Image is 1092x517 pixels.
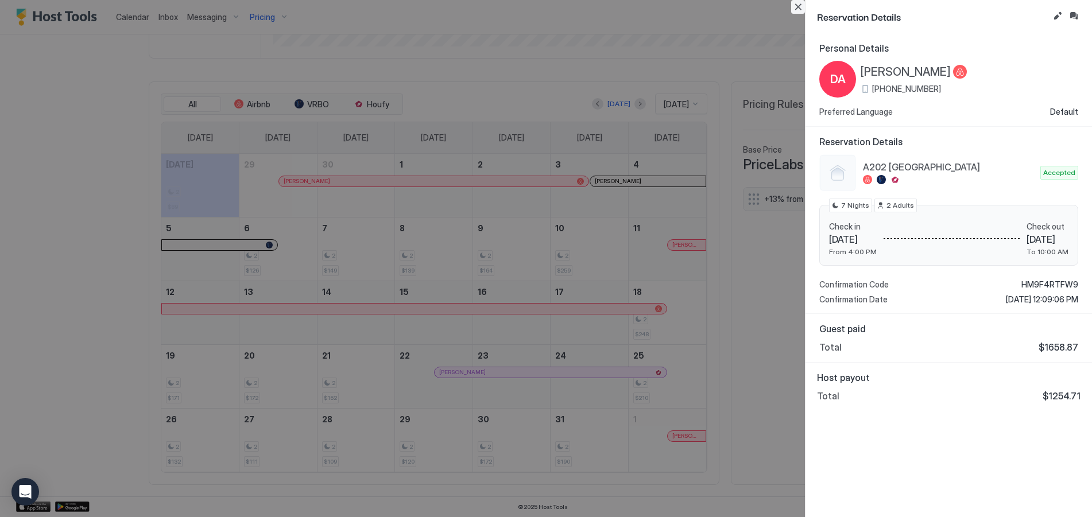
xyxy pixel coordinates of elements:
span: [DATE] [1027,234,1068,245]
span: Reservation Details [819,136,1078,147]
span: Reservation Details [817,9,1048,24]
span: Preferred Language [819,107,893,117]
span: Total [819,341,842,353]
span: 2 Adults [886,200,914,211]
span: Total [817,390,839,402]
span: Confirmation Date [819,294,888,305]
span: Default [1050,107,1078,117]
span: From 4:00 PM [829,247,877,256]
span: [PERSON_NAME] [861,65,951,79]
span: To 10:00 AM [1027,247,1068,256]
span: 7 Nights [841,200,869,211]
div: Open Intercom Messenger [11,478,39,506]
span: Check in [829,221,877,232]
span: [PHONE_NUMBER] [872,84,941,94]
span: Personal Details [819,42,1078,54]
span: HM9F4RTFW9 [1021,279,1078,290]
span: Guest paid [819,323,1078,335]
span: A202 [GEOGRAPHIC_DATA] [863,161,1036,173]
span: Accepted [1043,168,1075,178]
span: $1254.71 [1043,390,1081,402]
span: [DATE] 12:09:06 PM [1006,294,1078,305]
span: DA [830,71,846,88]
button: Edit reservation [1051,9,1064,23]
span: $1658.87 [1039,341,1078,353]
span: Confirmation Code [819,279,889,290]
span: Check out [1027,221,1068,232]
span: [DATE] [829,234,877,245]
span: Host payout [817,372,1081,383]
button: Inbox [1067,9,1081,23]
